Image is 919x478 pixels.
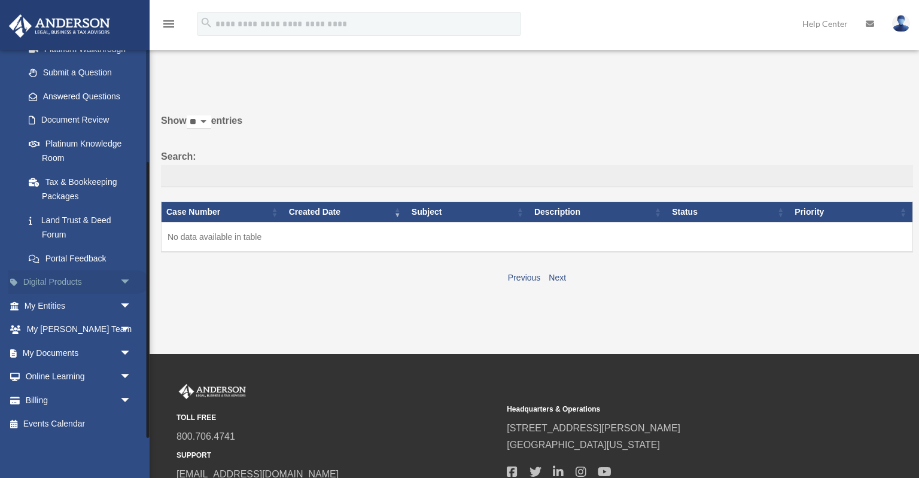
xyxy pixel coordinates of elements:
[5,14,114,38] img: Anderson Advisors Platinum Portal
[8,318,150,342] a: My [PERSON_NAME] Teamarrow_drop_down
[200,16,213,29] i: search
[161,112,913,141] label: Show entries
[8,294,150,318] a: My Entitiesarrow_drop_down
[187,115,211,129] select: Showentries
[508,273,540,282] a: Previous
[120,388,144,413] span: arrow_drop_down
[120,294,144,318] span: arrow_drop_down
[17,61,144,85] a: Submit a Question
[8,365,150,389] a: Online Learningarrow_drop_down
[530,202,667,223] th: Description: activate to sort column ascending
[407,202,530,223] th: Subject: activate to sort column ascending
[120,341,144,366] span: arrow_drop_down
[507,403,829,416] small: Headquarters & Operations
[161,148,913,188] label: Search:
[177,449,498,462] small: SUPPORT
[162,17,176,31] i: menu
[284,202,407,223] th: Created Date: activate to sort column ascending
[120,365,144,389] span: arrow_drop_down
[120,270,144,295] span: arrow_drop_down
[161,165,913,188] input: Search:
[162,21,176,31] a: menu
[177,412,498,424] small: TOLL FREE
[507,440,660,450] a: [GEOGRAPHIC_DATA][US_STATE]
[8,270,150,294] a: Digital Productsarrow_drop_down
[17,208,144,246] a: Land Trust & Deed Forum
[549,273,566,282] a: Next
[667,202,790,223] th: Status: activate to sort column ascending
[177,431,235,442] a: 800.706.4741
[8,412,150,436] a: Events Calendar
[17,246,144,270] a: Portal Feedback
[162,223,913,252] td: No data available in table
[162,202,284,223] th: Case Number: activate to sort column ascending
[17,108,144,132] a: Document Review
[8,341,150,365] a: My Documentsarrow_drop_down
[120,318,144,342] span: arrow_drop_down
[17,132,144,170] a: Platinum Knowledge Room
[17,170,144,208] a: Tax & Bookkeeping Packages
[8,388,150,412] a: Billingarrow_drop_down
[892,15,910,32] img: User Pic
[507,423,680,433] a: [STREET_ADDRESS][PERSON_NAME]
[17,84,138,108] a: Answered Questions
[790,202,912,223] th: Priority: activate to sort column ascending
[177,384,248,400] img: Anderson Advisors Platinum Portal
